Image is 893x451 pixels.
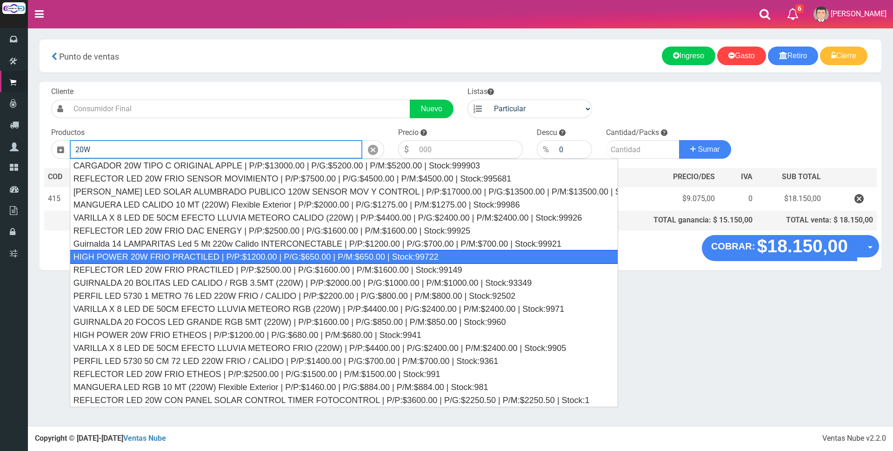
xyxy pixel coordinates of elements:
img: User Image [813,7,829,22]
div: $ [398,140,414,159]
span: PRECIO/DES [673,172,715,181]
input: 000 [554,140,592,159]
span: 6 [795,4,804,13]
input: Consumidor Final [69,100,410,118]
div: GUIRNALDA 20 FOCOS LED GRANDE RGB 5MT (220W) | P/P:$1600.00 | P/G:$850.00 | P/M:$850.00 | Stock:9960 [70,316,618,329]
label: Cantidad/Packs [606,128,659,138]
img: Logo grande [2,2,26,14]
div: % [537,140,554,159]
strong: Copyright © [DATE]-[DATE] [35,434,166,443]
div: HIGH POWER 20W FRIO PRACTILED | P/P:$1200.00 | P/G:$650.00 | P/M:$650.00 | Stock:99722 [70,250,618,264]
button: COBRAR: $18.150,00 [702,235,857,261]
a: Ventas Nube [123,434,166,443]
div: REFLECTOR LED 20W FRIO DAC ENERGY | P/P:$2500.00 | P/G:$1600.00 | P/M:$1600.00 | Stock:99925 [70,224,618,237]
td: $18.150,00 [756,187,825,211]
strong: COBRAR: [711,241,755,251]
td: $9.075,00 [621,187,719,211]
a: Gasto [717,47,766,65]
span: IVA [741,172,753,181]
div: PERFIL LED 5730 50 CM 72 LED 220W FRIO / CALIDO | P/P:$1400.00 | P/G:$700.00 | P/M:$700.00 | Stoc... [70,355,618,368]
span: [PERSON_NAME] [831,9,886,18]
div: Ventas Nube v2.2.0 [822,433,886,444]
div: REFLECTOR LED 20W FRIO SENSOR MOVIMIENTO | P/P:$7500.00 | P/G:$4500.00 | P/M:$4500.00 | Stock:995681 [70,172,618,185]
span: Punto de ventas [59,52,119,61]
div: MANGUERA LED RGB 10 MT (220W) Flexible Exterior | P/P:$1460.00 | P/G:$884.00 | P/M:$884.00 | Stoc... [70,381,618,394]
span: Sumar [698,145,720,153]
a: Ingreso [662,47,715,65]
div: MANGUERA LED CALIDO 10 MT (220W) Flexible Exterior | P/P:$2000.00 | P/G:$1275.00 | P/M:$1275.00 |... [70,198,618,211]
div: VARILLA X 8 LED DE 50CM EFECTO LLUVIA METEORO FRIO (220W) | P/P:$4400.00 | P/G:$2400.00 | P/M:$24... [70,342,618,355]
th: COD [44,168,72,187]
a: Retiro [768,47,819,65]
label: Productos [51,128,85,138]
div: TOTAL ganancia: $ 15.150,00 [625,215,753,226]
a: Cierre [820,47,867,65]
div: HIGH POWER 20W FRIO ETHEOS | P/P:$1200.00 | P/G:$680.00 | P/M:$680.00 | Stock:9941 [70,329,618,342]
input: 000 [414,140,523,159]
div: PERFIL LED 5730 1 METRO 76 LED 220W FRIO / CALIDO | P/P:$2200.00 | P/G:$800.00 | P/M:$800.00 | St... [70,289,618,303]
td: 415 [44,187,72,211]
strong: $18.150,00 [757,236,848,256]
input: Introduzca el nombre del producto [70,140,362,159]
div: VARILLA X 8 LED DE 50CM EFECTO LLUVIA METEORO RGB (220W) | P/P:$4400.00 | P/G:$2400.00 | P/M:$240... [70,303,618,316]
button: Sumar [679,140,731,159]
span: SUB TOTAL [782,172,821,182]
div: TOTAL venta: $ 18.150,00 [760,215,873,226]
div: Guirnalda 14 LAMPARITAS Led 5 Mt 220w Calido INTERCONECTABLE | P/P:$1200.00 | P/G:$700.00 | P/M:$... [70,237,618,250]
div: GUIRNALDA 20 BOLITAS LED CALIDO / RGB 3.5MT (220W) | P/P:$2000.00 | P/G:$1000.00 | P/M:$1000.00 |... [70,276,618,289]
div: REFLECTOR LED 20W FRIO ETHEOS | P/P:$2500.00 | P/G:$1500.00 | P/M:$1500.00 | Stock:991 [70,368,618,381]
label: Listas [467,87,494,97]
div: REFLECTOR LED 20W CON PANEL SOLAR CONTROL TIMER FOTOCONTROL | P/P:$3600.00 | P/G:$2250.50 | P/M:$... [70,394,618,407]
div: CARGADOR 20W TIPO C ORIGINAL APPLE | P/P:$13000.00 | P/G:$5200.00 | P/M:$5200.00 | Stock:999903 [70,159,618,172]
label: Cliente [51,87,73,97]
div: [PERSON_NAME] LED SOLAR ALUMBRADO PUBLICO 120W SENSOR MOV Y CONTROL | P/P:$17000.00 | P/G:$13500.... [70,185,618,198]
a: Nuevo [410,100,453,118]
label: Precio [398,128,419,138]
input: Cantidad [606,140,680,159]
div: VARILLA X 8 LED DE 50CM EFECTO LLUVIA METEORO CALIDO (220W) | P/P:$4400.00 | P/G:$2400.00 | P/M:$... [70,211,618,224]
label: Descu [537,128,557,138]
td: 0 [719,187,756,211]
div: REFLECTOR LED 20W FRIO PRACTILED | P/P:$2500.00 | P/G:$1600.00 | P/M:$1600.00 | Stock:99149 [70,263,618,276]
